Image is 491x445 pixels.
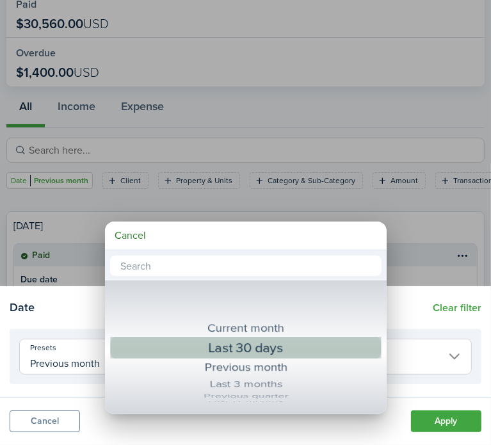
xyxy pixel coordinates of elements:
div: Last 30 days [134,336,357,359]
div: Previous quarter [134,391,357,401]
mbsc-button: Cancel [110,224,152,247]
div: Last 3 months [133,376,359,392]
div: Previous month [131,357,359,378]
div: Last 30 days [132,336,360,359]
mbsc-wheel: Presets [118,287,374,408]
input: Search [110,255,382,276]
div: Current month [131,318,359,339]
div: Last 12 months [136,400,356,403]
